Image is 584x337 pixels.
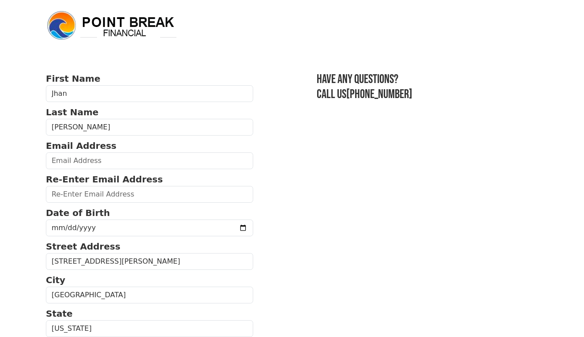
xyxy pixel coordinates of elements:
strong: Email Address [46,140,116,151]
input: Re-Enter Email Address [46,186,253,203]
input: Email Address [46,152,253,169]
img: logo.png [46,10,178,42]
input: First Name [46,85,253,102]
strong: Date of Birth [46,208,110,218]
input: City [46,287,253,303]
input: Street Address [46,253,253,270]
input: Last Name [46,119,253,136]
strong: City [46,275,65,285]
strong: Last Name [46,107,98,117]
strong: State [46,308,73,319]
strong: First Name [46,73,100,84]
h3: Call us [317,87,538,102]
strong: Re-Enter Email Address [46,174,163,185]
a: [PHONE_NUMBER] [346,87,412,102]
strong: Street Address [46,241,120,252]
h3: Have any questions? [317,72,538,87]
